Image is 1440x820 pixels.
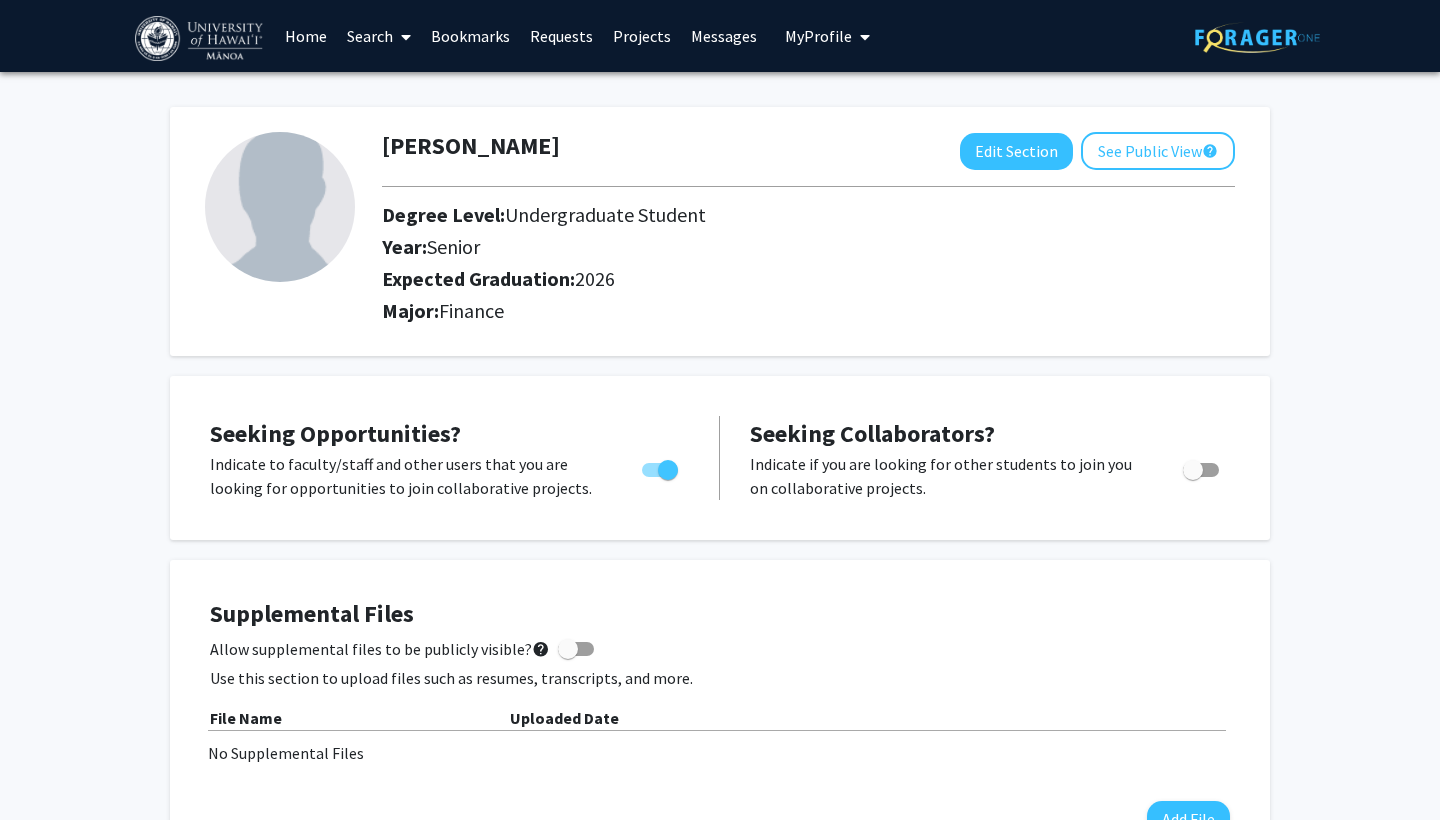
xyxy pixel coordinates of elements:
[520,1,603,71] a: Requests
[210,637,550,661] span: Allow supplemental files to be publicly visible?
[1081,132,1235,170] button: See Public View
[750,452,1145,500] p: Indicate if you are looking for other students to join you on collaborative projects.
[382,299,1235,323] h2: Major:
[427,234,480,259] span: Senior
[210,418,461,449] span: Seeking Opportunities?
[210,708,282,728] b: File Name
[505,202,706,227] span: Undergraduate Student
[634,452,689,482] div: Toggle
[382,132,560,161] h1: [PERSON_NAME]
[1195,22,1320,53] img: ForagerOne Logo
[210,452,604,500] p: Indicate to faculty/staff and other users that you are looking for opportunities to join collabor...
[210,600,1230,629] h4: Supplemental Files
[1202,139,1218,163] mat-icon: help
[785,26,852,46] span: My Profile
[681,1,767,71] a: Messages
[275,1,337,71] a: Home
[750,418,995,449] span: Seeking Collaborators?
[421,1,520,71] a: Bookmarks
[135,16,267,61] img: University of Hawaiʻi at Mānoa Logo
[439,298,504,323] span: Finance
[1175,452,1230,482] div: Toggle
[510,708,619,728] b: Uploaded Date
[960,133,1073,170] button: Edit Section
[205,132,355,282] img: Profile Picture
[15,730,85,805] iframe: Chat
[208,741,1232,765] div: No Supplemental Files
[382,203,1097,227] h2: Degree Level:
[382,235,1097,259] h2: Year:
[210,666,1230,690] p: Use this section to upload files such as resumes, transcripts, and more.
[382,267,1097,291] h2: Expected Graduation:
[532,637,550,661] mat-icon: help
[337,1,421,71] a: Search
[575,266,615,291] span: 2026
[603,1,681,71] a: Projects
